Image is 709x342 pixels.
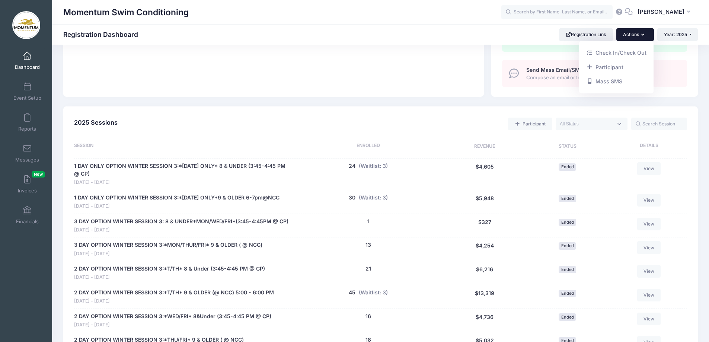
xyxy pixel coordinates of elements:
span: Dashboard [15,64,40,70]
a: 1 DAY ONLY OPTION WINTER SESSION 3:*[DATE] ONLY* 8 & UNDER (3:45-4:45 PM @ CP) [74,162,291,178]
a: 3 DAY OPTION WINTER SESSION 3:*MON/THUR/FRI* 9 & OLDER ( @ NCC) [74,241,262,249]
a: Reports [10,109,45,135]
input: Search Session [631,118,687,130]
span: [DATE] - [DATE] [74,298,274,305]
a: Dashboard [10,48,45,74]
span: [DATE] - [DATE] [74,203,280,210]
button: 13 [365,241,371,249]
img: Momentum Swim Conditioning [12,11,40,39]
span: Compose an email or text message. [526,74,678,81]
a: 1 DAY ONLY OPTION WINTER SESSION 3:*[DATE] ONLY*9 & OLDER 6-7pm@NCC [74,194,280,202]
span: Financials [16,218,39,225]
span: [DATE] - [DATE] [74,274,265,281]
button: Actions [616,28,654,41]
span: Ended [559,163,576,170]
span: Reports [18,126,36,132]
span: [DATE] - [DATE] [74,179,291,186]
div: Actions [579,41,654,93]
a: 2 DAY OPTION WINTER SESSION 3:*T/TH* 8 & Under (3:45-4:45 PM @ CP) [74,265,265,273]
span: Ended [559,195,576,202]
div: $4,736 [442,313,528,329]
textarea: Search [560,121,613,127]
h1: Momentum Swim Conditioning [63,4,189,21]
button: (Waitlist: 3) [359,162,388,170]
a: View [637,194,661,207]
a: Financials [10,202,45,228]
span: Ended [559,219,576,226]
button: 24 [349,162,355,170]
span: Ended [559,290,576,297]
a: Add a new manual registration [582,60,650,74]
a: View [637,265,661,278]
button: 21 [365,265,371,273]
div: Revenue [442,142,528,151]
a: Mass SMS [582,74,650,89]
span: Year: 2025 [664,32,687,37]
button: Year: 2025 [657,28,698,41]
span: 2025 Sessions [74,119,118,126]
input: Search by First Name, Last Name, or Email... [501,5,613,20]
div: $5,948 [442,194,528,210]
div: $4,605 [442,162,528,186]
div: $327 [442,218,528,234]
div: Status [528,142,607,151]
div: Enrolled [295,142,442,151]
a: 3 DAY OPTION WINTER SESSION 3: 8 & UNDER*MON/WED/FRI*(3:45-4:45PM @ CP) [74,218,288,226]
span: Event Setup [13,95,41,101]
a: 2 DAY OPTION WINTER SESSION 3:*WED/FRI* 8&Under (3:45-4:45 PM @ CP) [74,313,271,320]
span: Ended [559,242,576,249]
div: Session [74,142,295,151]
span: Ended [559,313,576,320]
a: View [637,313,661,325]
a: Check In/Check Out [582,46,650,60]
button: (Waitlist: 3) [359,194,388,202]
span: [DATE] - [DATE] [74,227,288,234]
a: View [637,162,661,175]
a: Messages [10,140,45,166]
span: [DATE] - [DATE] [74,250,262,258]
button: [PERSON_NAME] [633,4,698,21]
a: Send Mass Email/SMS Compose an email or text message. [502,60,687,87]
a: 2 DAY OPTION WINTER SESSION 3:*T/TH* 9 & OLDER (@ NCC) 5:00 - 6:00 PM [74,289,274,297]
div: $4,254 [442,241,528,257]
button: 1 [367,218,370,226]
button: 16 [365,313,371,320]
div: $6,216 [442,265,528,281]
div: $13,319 [442,289,528,305]
span: Messages [15,157,39,163]
a: Add a new manual registration [508,118,552,130]
span: New [32,171,45,178]
button: 45 [349,289,355,297]
a: View [637,218,661,230]
a: View [637,289,661,301]
a: Registration Link [559,28,613,41]
span: [DATE] - [DATE] [74,322,271,329]
span: Send Mass Email/SMS [526,67,583,73]
h1: Registration Dashboard [63,31,144,38]
div: Details [607,142,687,151]
span: [PERSON_NAME] [638,8,684,16]
button: 30 [349,194,355,202]
a: View [637,241,661,254]
span: Invoices [18,188,37,194]
span: Ended [559,266,576,273]
a: Event Setup [10,79,45,105]
a: InvoicesNew [10,171,45,197]
button: (Waitlist: 3) [359,289,388,297]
